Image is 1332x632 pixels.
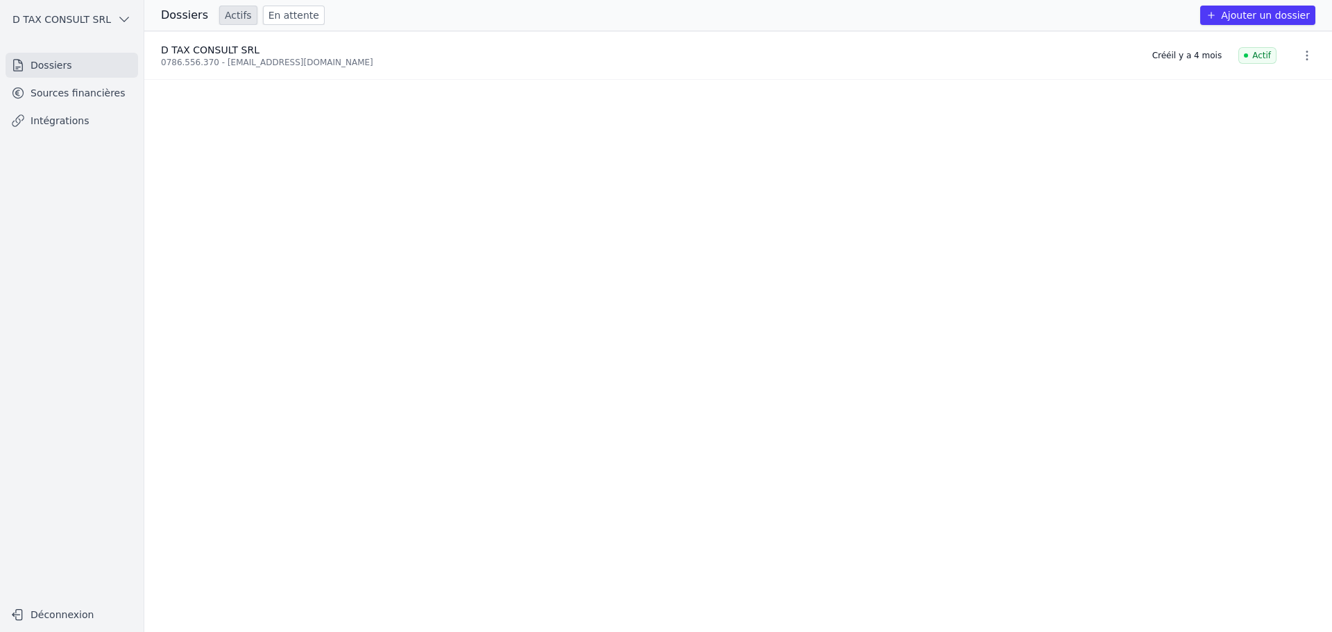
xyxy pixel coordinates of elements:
[1238,47,1276,64] span: Actif
[12,12,111,26] span: D TAX CONSULT SRL
[6,80,138,105] a: Sources financières
[6,604,138,626] button: Déconnexion
[219,6,257,25] a: Actifs
[161,7,208,24] h3: Dossiers
[161,57,1136,68] div: 0786.556.370 - [EMAIL_ADDRESS][DOMAIN_NAME]
[6,108,138,133] a: Intégrations
[6,53,138,78] a: Dossiers
[6,8,138,31] button: D TAX CONSULT SRL
[1152,50,1222,61] div: Créé il y a 4 mois
[1200,6,1315,25] button: Ajouter un dossier
[161,44,259,55] span: D TAX CONSULT SRL
[263,6,325,25] a: En attente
